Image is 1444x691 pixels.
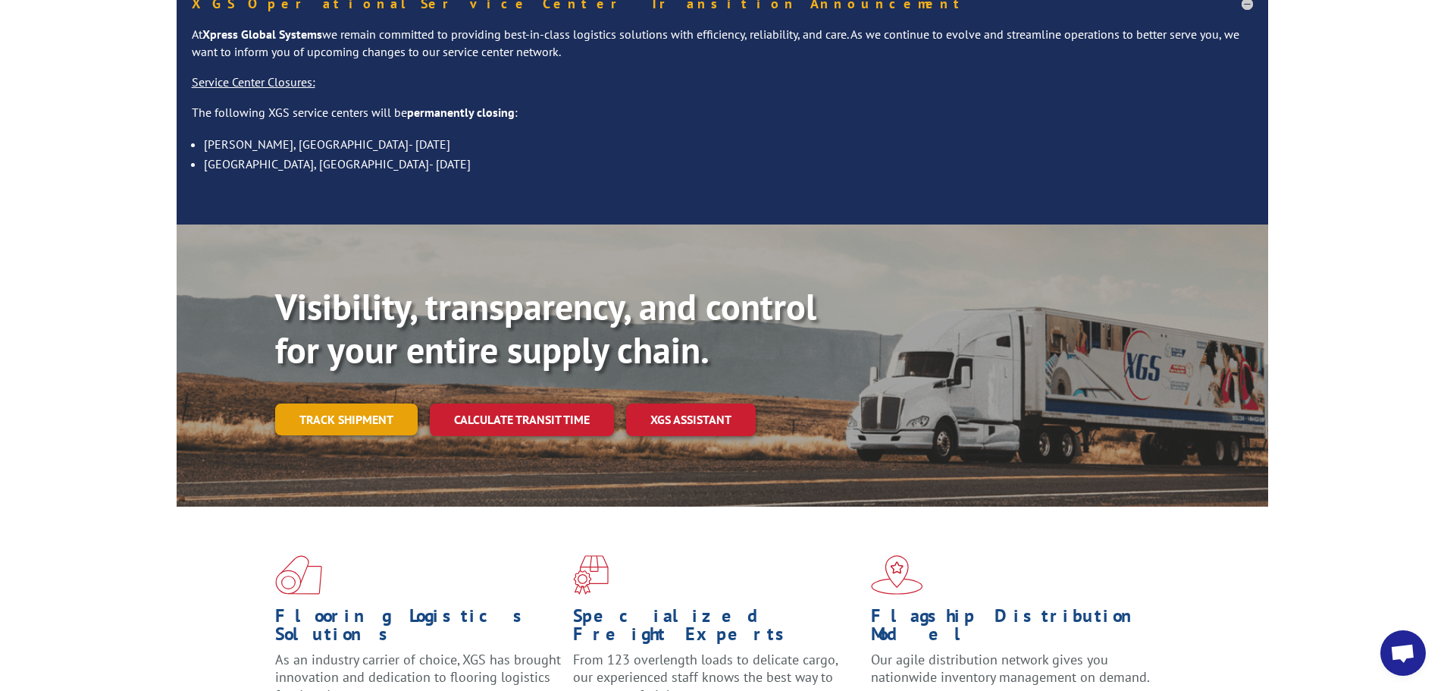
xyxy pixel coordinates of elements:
[626,404,756,436] a: XGS ASSISTANT
[573,555,609,595] img: xgs-icon-focused-on-flooring-red
[204,154,1253,174] li: [GEOGRAPHIC_DATA], [GEOGRAPHIC_DATA]- [DATE]
[192,74,315,90] u: Service Center Closures:
[275,607,562,651] h1: Flooring Logistics Solutions
[871,651,1150,686] span: Our agile distribution network gives you nationwide inventory management on demand.
[573,607,860,651] h1: Specialized Freight Experts
[871,607,1157,651] h1: Flagship Distribution Model
[430,404,614,436] a: Calculate transit time
[871,555,923,595] img: xgs-icon-flagship-distribution-model-red
[204,134,1253,154] li: [PERSON_NAME], [GEOGRAPHIC_DATA]- [DATE]
[1380,630,1426,676] a: Open chat
[275,283,816,374] b: Visibility, transparency, and control for your entire supply chain.
[202,27,322,42] strong: Xpress Global Systems
[192,26,1253,74] p: At we remain committed to providing best-in-class logistics solutions with efficiency, reliabilit...
[275,404,418,435] a: Track shipment
[275,555,322,595] img: xgs-icon-total-supply-chain-intelligence-red
[192,104,1253,134] p: The following XGS service centers will be :
[407,105,515,120] strong: permanently closing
